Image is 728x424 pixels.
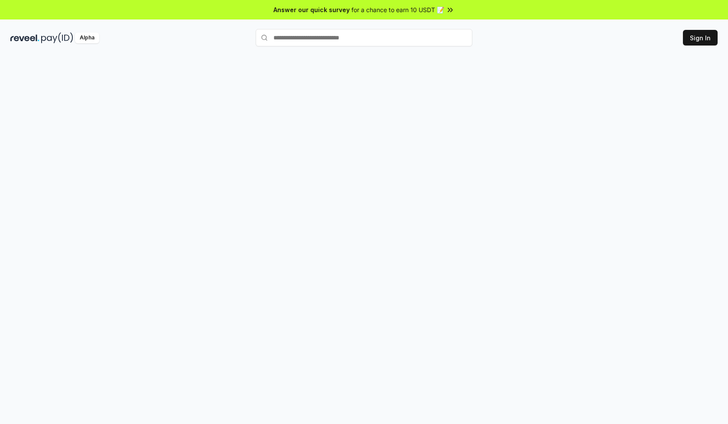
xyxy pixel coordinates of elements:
[273,5,350,14] span: Answer our quick survey
[41,32,73,43] img: pay_id
[75,32,99,43] div: Alpha
[683,30,718,45] button: Sign In
[351,5,444,14] span: for a chance to earn 10 USDT 📝
[10,32,39,43] img: reveel_dark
